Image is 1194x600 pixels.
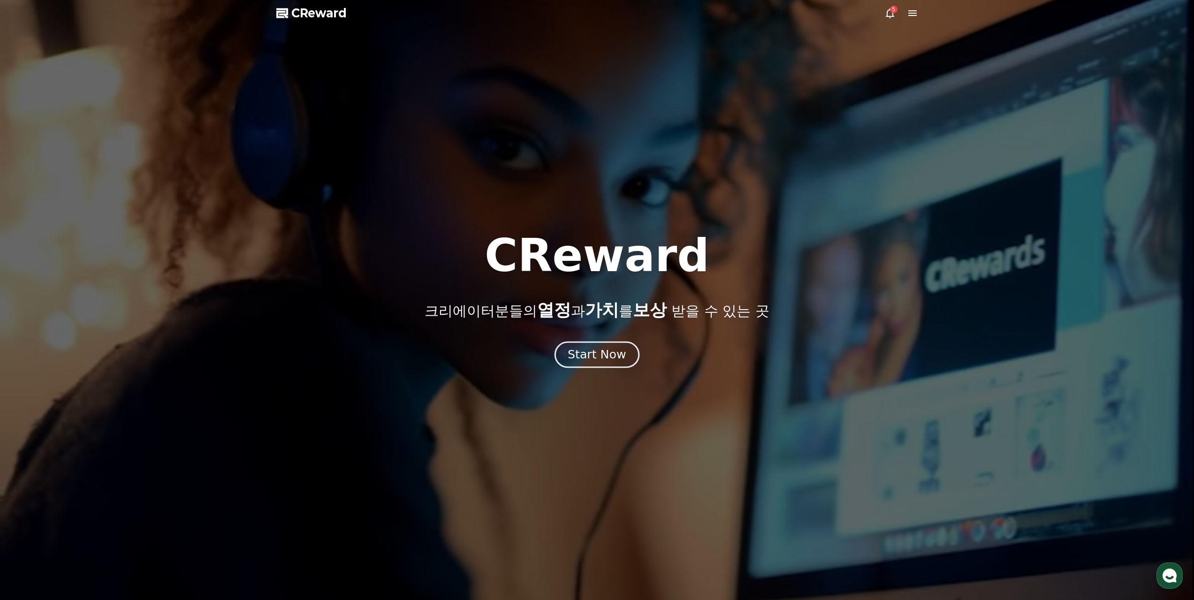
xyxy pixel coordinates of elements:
[3,297,62,321] a: 홈
[62,297,121,321] a: 대화
[145,311,156,319] span: 설정
[121,297,180,321] a: 설정
[425,301,769,319] p: 크리에이터분들의 과 를 받을 수 있는 곳
[633,300,667,319] span: 보상
[30,311,35,319] span: 홈
[890,6,897,13] div: 5
[884,8,896,19] a: 5
[537,300,571,319] span: 열정
[485,233,709,278] h1: CReward
[556,351,638,360] a: Start Now
[86,312,97,319] span: 대화
[276,6,347,21] a: CReward
[555,341,639,368] button: Start Now
[568,347,626,363] div: Start Now
[291,6,347,21] span: CReward
[585,300,619,319] span: 가치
